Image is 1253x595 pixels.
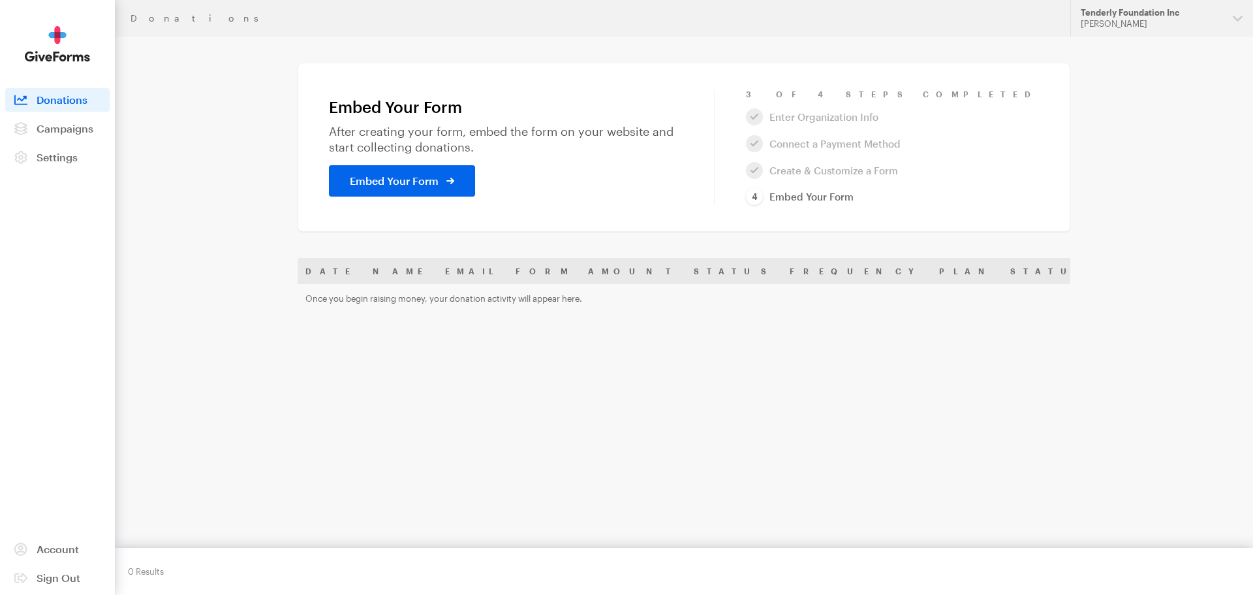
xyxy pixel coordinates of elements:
th: Name [365,258,437,284]
th: Amount [580,258,686,284]
a: Account [5,538,110,561]
div: 3 of 4 Steps Completed [746,89,1039,99]
span: Sign Out [37,571,80,584]
a: Sign Out [5,566,110,590]
th: Plan Status [931,258,1098,284]
div: [PERSON_NAME] [1081,18,1222,29]
span: Embed Your Form [350,173,439,189]
div: 0 Results [128,561,164,582]
th: Date [298,258,365,284]
p: After creating your form, embed the form on your website and start collecting donations. [329,124,683,154]
th: Status [686,258,782,284]
th: Form [508,258,580,284]
div: Tenderly Foundation Inc [1081,7,1222,18]
span: Campaigns [37,122,93,135]
span: Settings [37,151,78,163]
a: Campaigns [5,117,110,140]
h1: Embed Your Form [329,98,683,116]
a: Embed Your Form [329,165,475,197]
span: Donations [37,93,87,106]
a: Embed Your Form [746,188,854,206]
a: Settings [5,146,110,169]
img: GiveForms [25,26,90,62]
th: Email [437,258,508,284]
a: Donations [5,88,110,112]
th: Frequency [782,258,931,284]
span: Account [37,543,79,555]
